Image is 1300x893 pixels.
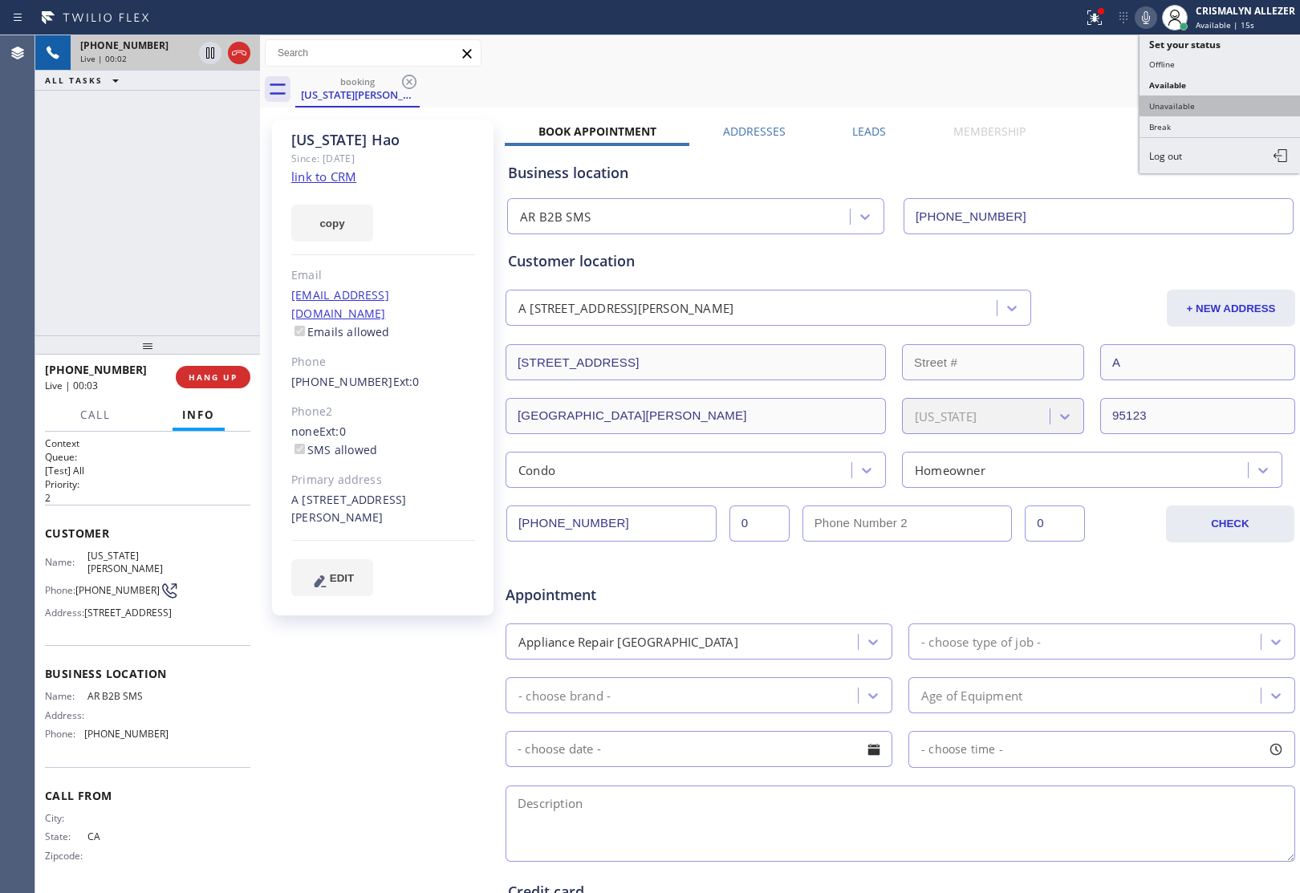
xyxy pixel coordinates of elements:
div: none [291,423,475,460]
span: Appointment [506,584,766,606]
h1: Context [45,436,250,450]
input: Ext. [729,505,790,542]
div: Since: [DATE] [291,149,475,168]
input: City [506,398,886,434]
h2: Queue: [45,450,250,464]
div: [US_STATE][PERSON_NAME] [297,87,418,102]
input: SMS allowed [295,444,305,454]
input: Search [266,40,481,66]
label: Emails allowed [291,324,390,339]
div: CRISMALYN ALLEZER [1196,4,1295,18]
span: Name: [45,556,87,568]
span: CA [87,830,168,842]
div: Primary address [291,471,475,489]
a: [EMAIL_ADDRESS][DOMAIN_NAME] [291,287,389,321]
button: ALL TASKS [35,71,135,90]
span: AR B2B SMS [87,690,168,702]
a: [PHONE_NUMBER] [291,374,393,389]
span: Live | 00:02 [80,53,127,64]
span: Name: [45,690,87,702]
button: copy [291,205,373,242]
span: Info [182,408,215,422]
button: + NEW ADDRESS [1167,290,1295,327]
div: Appliance Repair [GEOGRAPHIC_DATA] [518,632,738,651]
div: AR B2B SMS [520,208,591,226]
span: Phone: [45,584,75,596]
label: Membership [953,124,1026,139]
label: Book Appointment [538,124,656,139]
span: Business location [45,666,250,681]
p: 2 [45,491,250,505]
span: HANG UP [189,371,238,383]
input: ZIP [1100,398,1295,434]
input: Phone Number 2 [802,505,1013,542]
div: - choose brand - [518,686,611,704]
div: Customer location [508,250,1293,272]
div: booking [297,75,418,87]
div: Phone2 [291,403,475,421]
span: EDIT [330,572,354,584]
span: Available | 15s [1196,19,1254,30]
input: Apt. # [1100,344,1295,380]
button: CHECK [1166,505,1294,542]
div: Email [291,266,475,285]
div: A [STREET_ADDRESS][PERSON_NAME] [518,299,733,318]
div: Condo [518,461,555,479]
button: Hold Customer [199,42,221,64]
input: Street # [902,344,1084,380]
input: Phone Number [506,505,717,542]
span: State: [45,830,87,842]
input: - choose date - [506,731,892,767]
label: Leads [852,124,886,139]
div: Homeowner [915,461,985,479]
button: Call [71,400,120,431]
p: [Test] All [45,464,250,477]
span: Address: [45,607,84,619]
span: [PHONE_NUMBER] [75,584,160,596]
input: Address [506,344,886,380]
span: Ext: 0 [393,374,420,389]
button: HANG UP [176,366,250,388]
span: [PHONE_NUMBER] [80,39,169,52]
span: Phone: [45,728,84,740]
span: Live | 00:03 [45,379,98,392]
span: Address: [45,709,87,721]
button: Mute [1135,6,1157,29]
span: [PHONE_NUMBER] [84,728,169,740]
button: Hang up [228,42,250,64]
span: ALL TASKS [45,75,103,86]
div: Virginia Hao [297,71,418,106]
span: City: [45,812,87,824]
a: link to CRM [291,168,356,185]
label: Addresses [723,124,786,139]
span: [US_STATE][PERSON_NAME] [87,550,168,574]
span: Ext: 0 [319,424,346,439]
input: Ext. 2 [1025,505,1085,542]
span: [STREET_ADDRESS] [84,607,172,619]
div: A [STREET_ADDRESS][PERSON_NAME] [291,491,475,528]
label: SMS allowed [291,442,377,457]
input: Emails allowed [295,326,305,336]
span: Zipcode: [45,850,87,862]
div: - choose type of job - [921,632,1041,651]
div: [US_STATE] Hao [291,131,475,149]
h2: Priority: [45,477,250,491]
span: Customer [45,526,250,541]
span: Call From [45,788,250,803]
button: Info [173,400,225,431]
div: Business location [508,162,1293,184]
input: Phone Number [904,198,1294,234]
span: Call [80,408,111,422]
button: EDIT [291,559,373,596]
span: [PHONE_NUMBER] [45,362,147,377]
span: - choose time - [921,741,1003,757]
div: Phone [291,353,475,371]
div: Age of Equipment [921,686,1022,704]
